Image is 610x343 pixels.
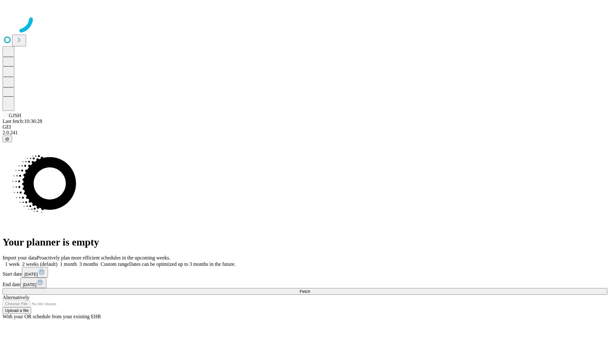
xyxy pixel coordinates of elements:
[3,295,29,300] span: Alternatively
[3,278,607,288] div: End date
[3,236,607,248] h1: Your planner is empty
[23,282,36,287] span: [DATE]
[22,267,48,278] button: [DATE]
[37,255,170,260] span: Proactively plan more efficient schedules in the upcoming weeks.
[3,255,37,260] span: Import your data
[3,314,101,319] span: With your OR schedule from your existing EHR
[60,261,77,267] span: 1 month
[3,118,42,124] span: Last fetch: 10:36:28
[20,278,46,288] button: [DATE]
[3,267,607,278] div: Start date
[3,307,31,314] button: Upload a file
[3,130,607,136] div: 2.0.241
[101,261,129,267] span: Custom range
[129,261,235,267] span: Dates can be optimized up to 3 months in the future.
[79,261,98,267] span: 3 months
[22,261,58,267] span: 2 weeks (default)
[3,124,607,130] div: GEI
[5,137,10,141] span: @
[24,272,38,277] span: [DATE]
[3,136,12,142] button: @
[300,289,310,294] span: Fetch
[9,113,21,118] span: GJSH
[3,288,607,295] button: Fetch
[5,261,20,267] span: 1 week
